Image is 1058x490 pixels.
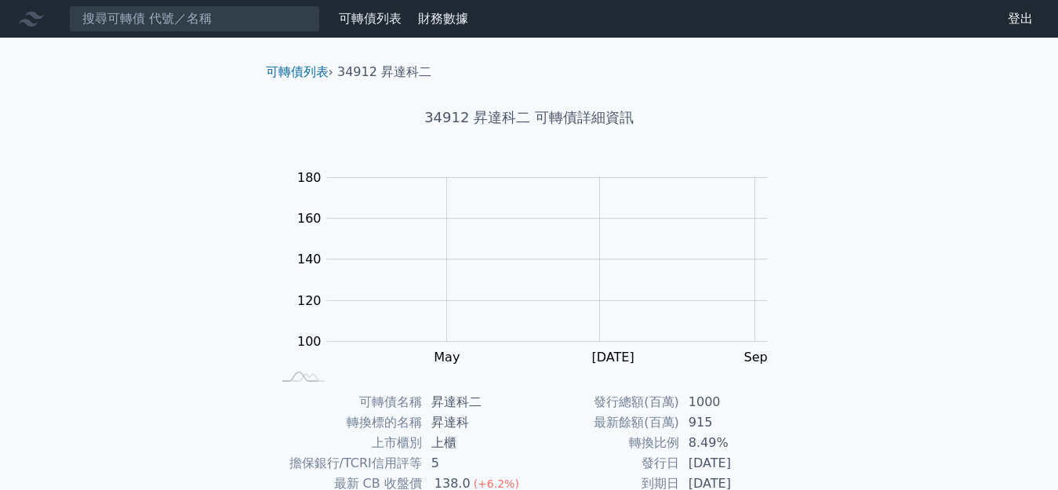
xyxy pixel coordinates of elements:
td: 最新餘額(百萬) [529,412,679,433]
h1: 34912 昇達科二 可轉債詳細資訊 [253,107,805,129]
td: 8.49% [679,433,787,453]
tspan: 120 [297,293,322,308]
g: Chart [289,170,791,365]
td: 1000 [679,392,787,412]
td: 發行總額(百萬) [529,392,679,412]
tspan: [DATE] [592,350,634,365]
a: 財務數據 [418,11,468,26]
span: (+6.2%) [474,477,519,490]
a: 可轉債列表 [339,11,402,26]
a: 可轉債列表 [266,64,329,79]
td: 上櫃 [422,433,529,453]
li: 34912 昇達科二 [337,63,431,82]
td: 發行日 [529,453,679,474]
td: 上市櫃別 [272,433,422,453]
a: 登出 [995,6,1045,31]
td: 轉換比例 [529,433,679,453]
tspan: 180 [297,170,322,185]
td: 昇達科二 [422,392,529,412]
tspan: 100 [297,334,322,349]
td: 5 [422,453,529,474]
td: 擔保銀行/TCRI信用評等 [272,453,422,474]
tspan: Sep [744,350,768,365]
td: 昇達科 [422,412,529,433]
td: 可轉債名稱 [272,392,422,412]
td: 轉換標的名稱 [272,412,422,433]
li: › [266,63,333,82]
tspan: 160 [297,211,322,226]
input: 搜尋可轉債 代號／名稱 [69,5,320,32]
td: [DATE] [679,453,787,474]
tspan: May [434,350,460,365]
td: 915 [679,412,787,433]
tspan: 140 [297,252,322,267]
